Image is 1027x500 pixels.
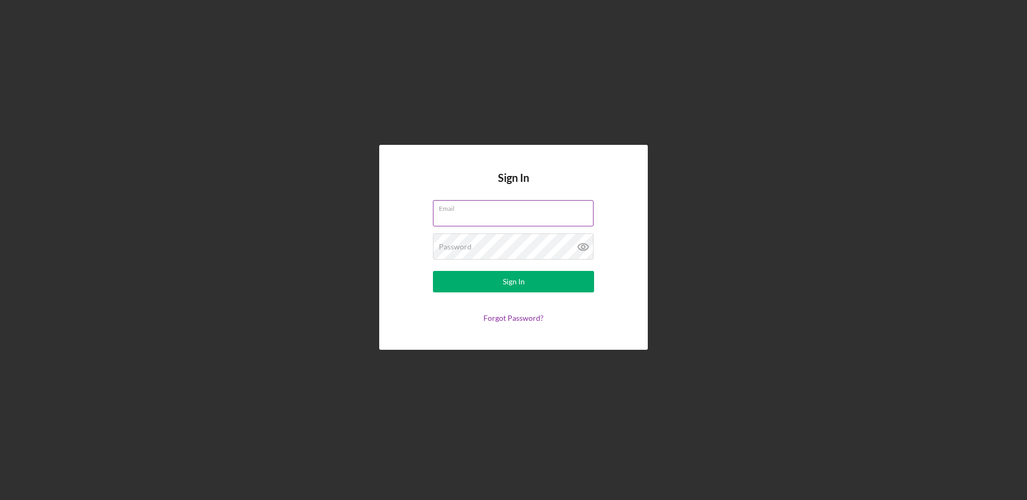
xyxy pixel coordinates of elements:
label: Email [439,201,594,212]
button: Sign In [433,271,594,292]
h4: Sign In [498,172,529,200]
div: Sign In [503,271,525,292]
a: Forgot Password? [483,313,544,322]
label: Password [439,242,472,251]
